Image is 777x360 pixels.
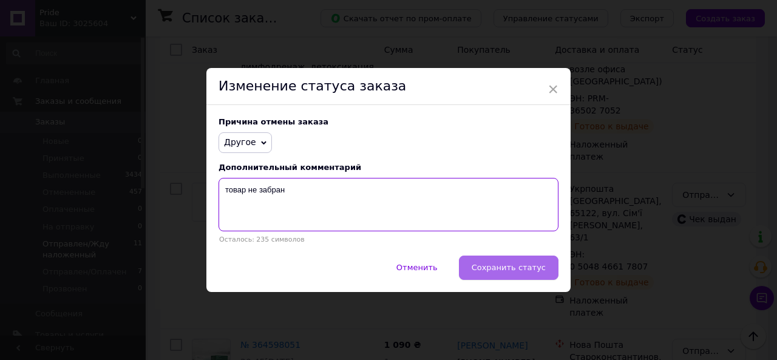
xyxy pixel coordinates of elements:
span: × [548,79,558,100]
div: Изменение статуса заказа [206,68,571,105]
p: Осталось: 235 символов [219,236,558,243]
textarea: товар не забран [219,178,558,231]
span: Другое [224,137,256,147]
button: Отменить [384,256,450,280]
div: Дополнительный комментарий [219,163,558,172]
div: Причина отмены заказа [219,117,558,126]
span: Сохранить статус [472,263,546,272]
span: Отменить [396,263,438,272]
button: Сохранить статус [459,256,558,280]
